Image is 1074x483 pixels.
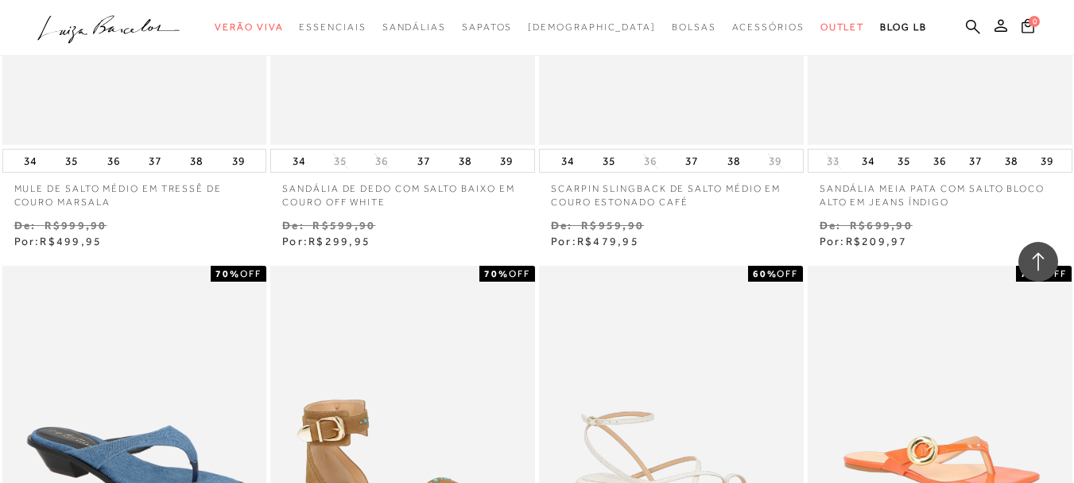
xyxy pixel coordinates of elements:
[893,150,915,172] button: 35
[484,268,509,279] strong: 70%
[808,173,1072,209] a: SANDÁLIA MEIA PATA COM SALTO BLOCO ALTO EM JEANS ÍNDIGO
[282,235,370,247] span: Por:
[822,154,844,169] button: 33
[2,173,267,209] a: MULE DE SALTO MÉDIO EM TRESSÊ DE COURO MARSALA
[846,235,908,247] span: R$209,97
[240,268,262,279] span: OFF
[40,235,102,247] span: R$499,95
[764,154,786,169] button: 39
[1000,150,1022,172] button: 38
[1036,150,1058,172] button: 39
[1017,18,1039,39] button: 0
[777,268,798,279] span: OFF
[370,154,393,169] button: 36
[45,219,107,232] small: R$999,90
[857,150,879,172] button: 34
[329,154,351,169] button: 35
[723,150,745,172] button: 38
[103,150,125,172] button: 36
[299,21,366,33] span: Essenciais
[14,219,37,232] small: De:
[639,154,661,169] button: 36
[495,150,518,172] button: 39
[820,21,865,33] span: Outlet
[528,13,656,42] a: noSubCategoriesText
[1029,16,1040,27] span: 0
[556,150,579,172] button: 34
[1021,268,1045,279] strong: 70%
[672,21,716,33] span: Bolsas
[282,219,304,232] small: De:
[551,219,573,232] small: De:
[680,150,703,172] button: 37
[312,219,375,232] small: R$599,90
[413,150,435,172] button: 37
[308,235,370,247] span: R$299,95
[144,150,166,172] button: 37
[753,268,777,279] strong: 60%
[964,150,987,172] button: 37
[1045,268,1067,279] span: OFF
[462,13,512,42] a: categoryNavScreenReaderText
[581,219,644,232] small: R$959,90
[270,173,535,209] a: SANDÁLIA DE DEDO COM SALTO BAIXO EM COURO OFF WHITE
[382,21,446,33] span: Sandálias
[454,150,476,172] button: 38
[539,173,804,209] a: SCARPIN SLINGBACK DE SALTO MÉDIO EM COURO ESTONADO CAFÉ
[850,219,913,232] small: R$699,90
[820,219,842,232] small: De:
[215,13,283,42] a: categoryNavScreenReaderText
[598,150,620,172] button: 35
[462,21,512,33] span: Sapatos
[528,21,656,33] span: [DEMOGRAPHIC_DATA]
[929,150,951,172] button: 36
[509,268,530,279] span: OFF
[732,21,805,33] span: Acessórios
[880,21,926,33] span: BLOG LB
[19,150,41,172] button: 34
[880,13,926,42] a: BLOG LB
[820,13,865,42] a: categoryNavScreenReaderText
[577,235,639,247] span: R$479,95
[299,13,366,42] a: categoryNavScreenReaderText
[672,13,716,42] a: categoryNavScreenReaderText
[288,150,310,172] button: 34
[215,21,283,33] span: Verão Viva
[551,235,639,247] span: Por:
[227,150,250,172] button: 39
[820,235,908,247] span: Por:
[215,268,240,279] strong: 70%
[732,13,805,42] a: categoryNavScreenReaderText
[185,150,207,172] button: 38
[382,13,446,42] a: categoryNavScreenReaderText
[60,150,83,172] button: 35
[14,235,103,247] span: Por:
